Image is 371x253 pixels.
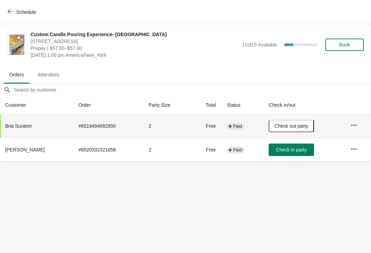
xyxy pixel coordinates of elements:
span: Check out party [274,123,308,129]
th: Check in/out [263,96,345,114]
td: # 6520332321058 [73,138,143,161]
td: Free [191,138,221,161]
span: [PERSON_NAME] [5,147,45,152]
span: 11 of 15 Available [242,42,277,48]
button: Schedule [3,6,42,18]
span: Orders [4,68,30,81]
th: Party Size [143,96,191,114]
td: Free [191,114,221,138]
th: Status [221,96,263,114]
span: Prepay | $57.00–$57.00 [31,45,238,52]
td: 2 [143,114,191,138]
th: Order [73,96,143,114]
span: [DATE] 1:00 pm America/New_York [31,52,238,59]
span: Paid [233,147,242,153]
td: # 6519494082850 [73,114,143,138]
button: Book [325,39,364,51]
span: Custom Candle Pouring Experience- [GEOGRAPHIC_DATA] [31,31,238,38]
span: Paid [233,124,242,129]
th: Total [191,96,221,114]
td: 2 [143,138,191,161]
img: Custom Candle Pouring Experience- Delray Beach [9,35,24,55]
span: Schedule [16,9,36,15]
span: Attendees [32,68,65,81]
button: Check out party [269,120,314,132]
span: [STREET_ADDRESS] [31,38,238,45]
button: Check in party [269,144,314,156]
span: Book [339,42,350,48]
span: Check in party [276,147,306,152]
input: Search by customer [13,84,371,96]
span: Bria Suraton [5,123,32,129]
